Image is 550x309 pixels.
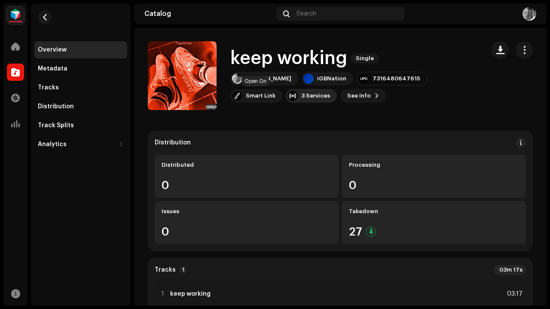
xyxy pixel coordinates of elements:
[301,92,330,99] div: 3 Services
[179,266,187,274] p-badge: 1
[347,87,371,104] span: See Info
[34,79,127,96] re-m-nav-item: Tracks
[38,122,74,129] div: Track Splits
[349,208,519,215] div: Takedown
[155,139,191,146] div: Distribution
[522,7,536,21] img: 897b6b40-445d-4d79-8252-32d426458fb0
[38,84,59,91] div: Tracks
[230,49,347,68] h1: keep working
[38,103,74,110] div: Distribution
[162,162,332,168] div: Distributed
[7,7,24,24] img: feab3aad-9b62-475c-8caf-26f15a9573ee
[34,60,127,77] re-m-nav-item: Metadata
[317,75,346,82] div: iGBNation
[34,98,127,115] re-m-nav-item: Distribution
[504,289,522,299] div: 03:17
[34,117,127,134] re-m-nav-item: Track Splits
[38,46,67,53] div: Overview
[494,265,526,275] div: 03m 17s
[296,10,316,17] span: Search
[34,41,127,58] re-m-nav-item: Overview
[38,141,67,148] div: Analytics
[373,75,420,82] div: 7316480647615
[349,162,519,168] div: Processing
[162,208,332,215] div: Issues
[351,53,379,64] span: Single
[232,73,242,84] img: 2ebd46b4-2772-4c9d-920b-f8a23c57578e
[246,75,291,82] div: [PERSON_NAME]
[340,89,386,103] button: See Info
[34,136,127,153] re-m-nav-dropdown: Analytics
[170,291,211,297] strong: keep working
[144,10,273,17] div: Catalog
[38,65,67,72] div: Metadata
[155,266,176,273] strong: Tracks
[246,92,275,99] div: Smart Link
